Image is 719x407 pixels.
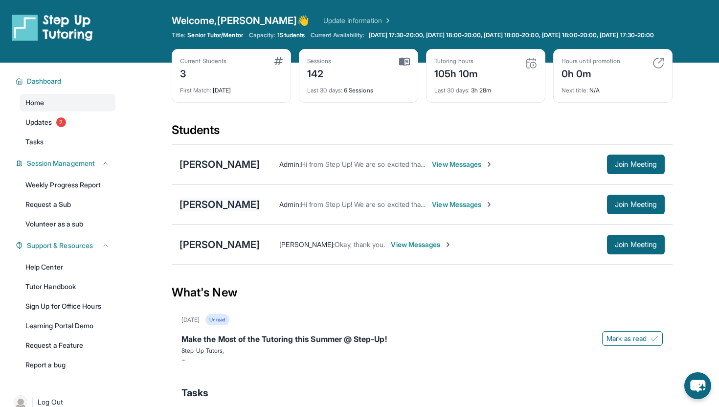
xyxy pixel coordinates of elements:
img: card [525,57,537,69]
span: Senior Tutor/Mentor [187,31,243,39]
span: Title: [172,31,185,39]
button: Support & Resources [23,241,110,250]
div: 3 [180,65,226,81]
div: Sessions [307,57,332,65]
span: Welcome, [PERSON_NAME] 👋 [172,14,310,27]
span: Join Meeting [615,161,657,167]
span: Tasks [181,386,208,400]
a: Updates2 [20,113,115,131]
div: Tutoring hours [434,57,478,65]
div: 142 [307,65,332,81]
div: [PERSON_NAME] [180,198,260,211]
button: Join Meeting [607,195,665,214]
button: Join Meeting [607,155,665,174]
span: Admin : [279,160,300,168]
div: 3h 28m [434,81,537,94]
span: Home [25,98,44,108]
div: Students [172,122,673,144]
button: Dashboard [23,76,110,86]
div: [PERSON_NAME] [180,238,260,251]
div: Hours until promotion [562,57,620,65]
a: Help Center [20,258,115,276]
span: Okay, thank you. [335,240,385,249]
span: [PERSON_NAME] : [279,240,335,249]
span: Join Meeting [615,202,657,207]
div: 105h 10m [434,65,478,81]
img: card [652,57,664,69]
span: Dashboard [27,76,62,86]
span: 1 Students [277,31,305,39]
a: Learning Portal Demo [20,317,115,335]
a: Volunteer as a sub [20,215,115,233]
div: 6 Sessions [307,81,410,94]
span: [DATE] 17:30-20:00, [DATE] 18:00-20:00, [DATE] 18:00-20:00, [DATE] 18:00-20:00, [DATE] 17:30-20:00 [369,31,654,39]
span: Mark as read [607,334,647,343]
div: [DATE] [180,81,283,94]
img: logo [12,14,93,41]
button: chat-button [684,372,711,399]
img: Mark as read [651,335,658,342]
div: [PERSON_NAME] [180,158,260,171]
img: Chevron-Right [485,160,493,168]
button: Mark as read [602,331,663,346]
span: Session Management [27,158,95,168]
a: Request a Sub [20,196,115,213]
img: card [274,57,283,65]
span: First Match : [180,87,211,94]
span: Capacity: [249,31,276,39]
div: Unread [205,314,229,325]
a: Update Information [323,16,392,25]
a: Tasks [20,133,115,151]
a: Report a bug [20,356,115,374]
a: Request a Feature [20,337,115,354]
a: Weekly Progress Report [20,176,115,194]
button: Join Meeting [607,235,665,254]
a: Home [20,94,115,112]
a: Tutor Handbook [20,278,115,295]
img: Chevron-Right [444,241,452,249]
span: Last 30 days : [307,87,342,94]
div: What's New [172,271,673,314]
span: Log Out [38,397,63,407]
div: Current Students [180,57,226,65]
span: View Messages [432,200,493,209]
span: Next title : [562,87,588,94]
span: Admin : [279,200,300,208]
div: 0h 0m [562,65,620,81]
img: Chevron-Right [485,201,493,208]
span: Tasks [25,137,44,147]
span: Last 30 days : [434,87,470,94]
img: card [399,57,410,66]
span: Current Availability: [311,31,364,39]
a: Sign Up for Office Hours [20,297,115,315]
div: Make the Most of the Tutoring this Summer @ Step-Up! [181,333,663,347]
div: [DATE] [181,316,200,324]
span: Support & Resources [27,241,93,250]
a: [DATE] 17:30-20:00, [DATE] 18:00-20:00, [DATE] 18:00-20:00, [DATE] 18:00-20:00, [DATE] 17:30-20:00 [367,31,656,39]
span: Join Meeting [615,242,657,248]
span: Updates [25,117,52,127]
span: View Messages [432,159,493,169]
p: Step-Up Tutors, [181,347,663,355]
img: Chevron Right [382,16,392,25]
span: View Messages [391,240,452,249]
div: N/A [562,81,664,94]
button: Session Management [23,158,110,168]
span: 2 [56,117,66,127]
